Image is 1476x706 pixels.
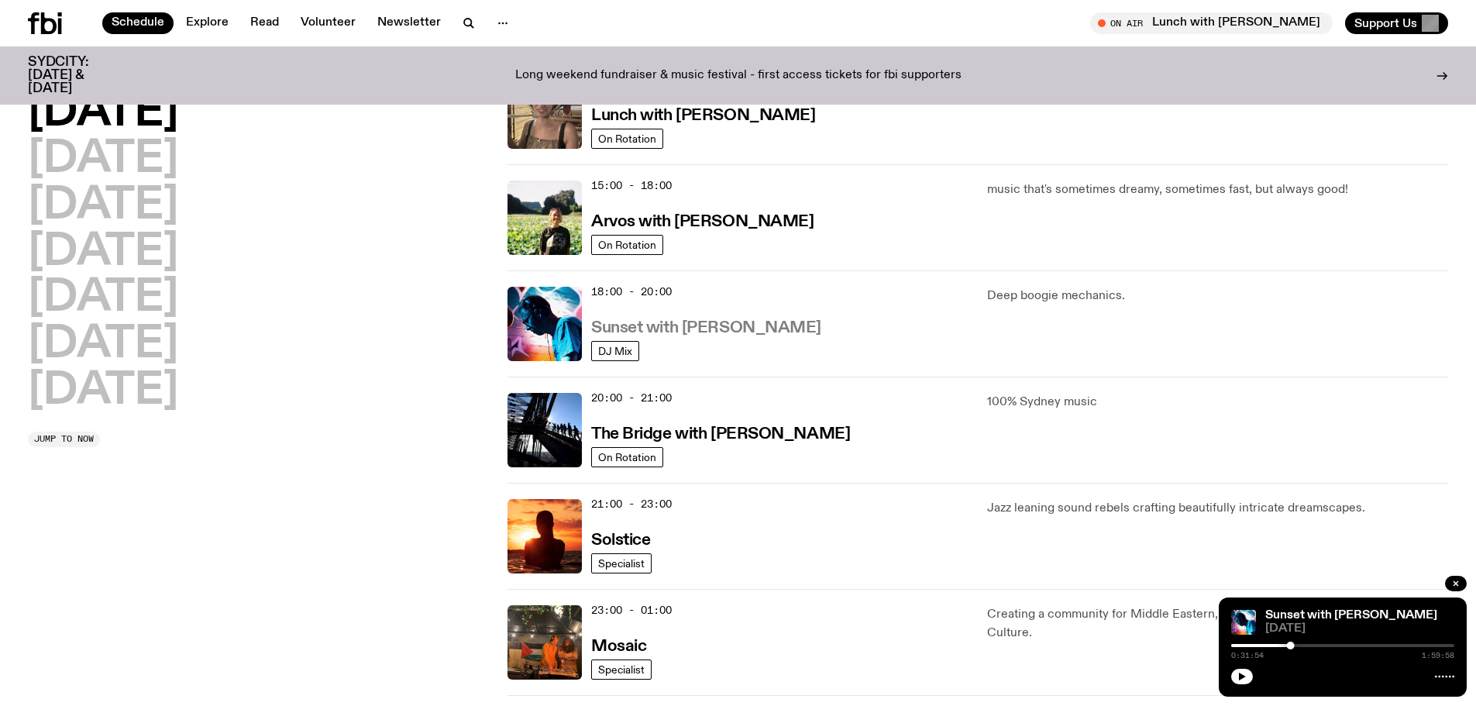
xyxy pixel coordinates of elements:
[28,56,127,95] h3: SYDCITY: [DATE] & [DATE]
[598,239,656,250] span: On Rotation
[591,178,672,193] span: 15:00 - 18:00
[177,12,238,34] a: Explore
[591,105,815,124] a: Lunch with [PERSON_NAME]
[591,284,672,299] span: 18:00 - 20:00
[591,391,672,405] span: 20:00 - 21:00
[591,639,646,655] h3: Mosaic
[598,451,656,463] span: On Rotation
[1265,623,1454,635] span: [DATE]
[368,12,450,34] a: Newsletter
[987,393,1448,412] p: 100% Sydney music
[28,432,100,447] button: Jump to now
[1265,609,1437,622] a: Sunset with [PERSON_NAME]
[28,91,178,135] button: [DATE]
[598,557,645,569] span: Specialist
[28,138,178,181] button: [DATE]
[1345,12,1448,34] button: Support Us
[591,214,814,230] h3: Arvos with [PERSON_NAME]
[28,277,178,320] button: [DATE]
[987,499,1448,518] p: Jazz leaning sound rebels crafting beautifully intricate dreamscapes.
[591,635,646,655] a: Mosaic
[591,532,650,549] h3: Solstice
[591,529,650,549] a: Solstice
[291,12,365,34] a: Volunteer
[28,184,178,228] button: [DATE]
[28,323,178,367] button: [DATE]
[507,181,582,255] img: Bri is smiling and wearing a black t-shirt. She is standing in front of a lush, green field. Ther...
[591,211,814,230] a: Arvos with [PERSON_NAME]
[507,287,582,361] img: Simon Caldwell stands side on, looking downwards. He has headphones on. Behind him is a brightly ...
[987,287,1448,305] p: Deep boogie mechanics.
[591,235,663,255] a: On Rotation
[591,320,821,336] h3: Sunset with [PERSON_NAME]
[591,447,663,467] a: On Rotation
[1354,16,1417,30] span: Support Us
[598,663,645,675] span: Specialist
[515,69,962,83] p: Long weekend fundraiser & music festival - first access tickets for fbi supporters
[1422,652,1454,660] span: 1:59:58
[34,435,94,443] span: Jump to now
[591,603,672,618] span: 23:00 - 01:00
[591,129,663,149] a: On Rotation
[241,12,288,34] a: Read
[507,605,582,680] img: Tommy and Jono Playing at a fundraiser for Palestine
[598,133,656,144] span: On Rotation
[1231,652,1264,660] span: 0:31:54
[507,499,582,573] img: A girl standing in the ocean as waist level, staring into the rise of the sun.
[591,497,672,511] span: 21:00 - 23:00
[987,181,1448,199] p: music that's sometimes dreamy, sometimes fast, but always good!
[987,605,1448,642] p: Creating a community for Middle Eastern, [DEMOGRAPHIC_DATA], and African Culture.
[1231,610,1256,635] img: Simon Caldwell stands side on, looking downwards. He has headphones on. Behind him is a brightly ...
[591,553,652,573] a: Specialist
[591,341,639,361] a: DJ Mix
[1090,12,1333,34] button: On AirLunch with [PERSON_NAME]
[28,370,178,413] button: [DATE]
[28,231,178,274] button: [DATE]
[598,345,632,356] span: DJ Mix
[591,660,652,680] a: Specialist
[591,317,821,336] a: Sunset with [PERSON_NAME]
[591,426,850,443] h3: The Bridge with [PERSON_NAME]
[591,423,850,443] a: The Bridge with [PERSON_NAME]
[591,108,815,124] h3: Lunch with [PERSON_NAME]
[102,12,174,34] a: Schedule
[507,393,582,467] img: People climb Sydney's Harbour Bridge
